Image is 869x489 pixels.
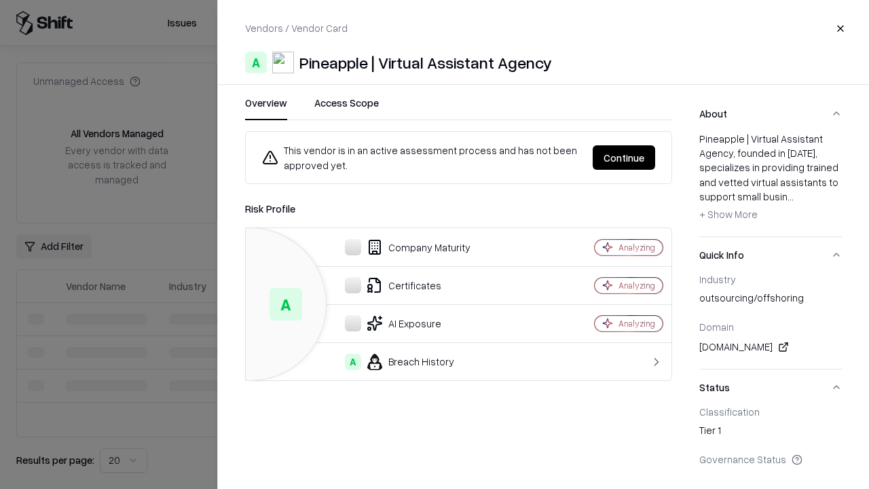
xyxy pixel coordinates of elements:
div: Analyzing [618,242,655,253]
button: Continue [593,145,655,170]
div: Industry [699,273,842,285]
div: Breach History [257,354,547,370]
div: Domain [699,321,842,333]
img: Pineapple | Virtual Assistant Agency [272,52,294,73]
div: Classification [699,405,842,418]
div: Pineapple | Virtual Assistant Agency, founded in [DATE], specializes in providing trained and vet... [699,132,842,225]
span: ... [788,190,794,202]
div: Certificates [257,277,547,293]
div: Quick Info [699,273,842,369]
button: About [699,96,842,132]
button: Access Scope [314,96,379,120]
div: This vendor is in an active assessment process and has not been approved yet. [262,143,582,173]
button: Quick Info [699,237,842,273]
div: AI Exposure [257,315,547,331]
div: Tier 1 [699,423,842,442]
div: [DOMAIN_NAME] [699,339,842,355]
span: + Show More [699,208,758,220]
div: Analyzing [618,318,655,329]
div: Risk Profile [245,200,672,217]
div: Company Maturity [257,239,547,255]
div: A [270,288,302,321]
button: Status [699,369,842,405]
div: Pineapple | Virtual Assistant Agency [299,52,552,73]
div: Analyzing [618,280,655,291]
p: Vendors / Vendor Card [245,21,348,35]
div: A [245,52,267,73]
button: Overview [245,96,287,120]
div: About [699,132,842,236]
div: A [345,354,361,370]
button: + Show More [699,204,758,225]
div: Governance Status [699,453,842,465]
div: outsourcing/offshoring [699,291,842,310]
